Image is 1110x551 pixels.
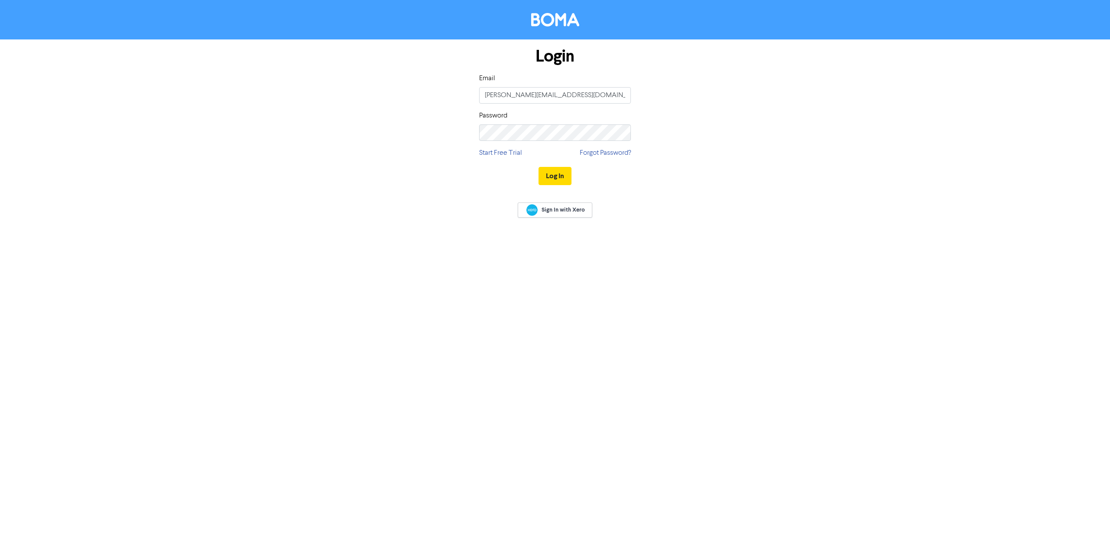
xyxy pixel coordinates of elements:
img: Xero logo [526,204,538,216]
button: Log In [539,167,571,185]
h1: Login [479,46,631,66]
img: BOMA Logo [531,13,579,26]
a: Sign In with Xero [518,202,592,218]
a: Start Free Trial [479,148,522,158]
label: Email [479,73,495,84]
span: Sign In with Xero [542,206,585,214]
a: Forgot Password? [580,148,631,158]
label: Password [479,111,507,121]
iframe: Chat Widget [1067,509,1110,551]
